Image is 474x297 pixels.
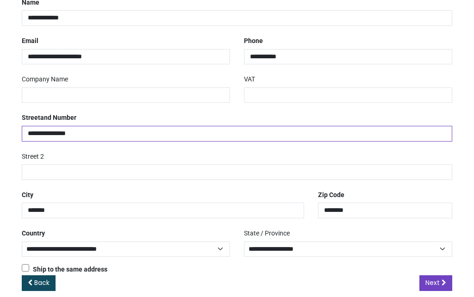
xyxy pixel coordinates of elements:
label: Country [22,226,45,241]
label: State / Province [244,226,290,241]
span: Back [34,278,50,287]
label: Phone [244,33,263,49]
a: Next [419,275,452,291]
label: City [22,187,33,203]
label: Ship to the same address [22,264,107,274]
label: Street [22,110,76,126]
span: Next [425,278,440,287]
span: and Number [40,114,76,121]
a: Back [22,275,56,291]
label: Email [22,33,38,49]
label: Company Name [22,72,68,87]
input: Ship to the same address [22,264,29,272]
label: Street 2 [22,149,44,165]
label: VAT [244,72,255,87]
label: Zip Code [318,187,344,203]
